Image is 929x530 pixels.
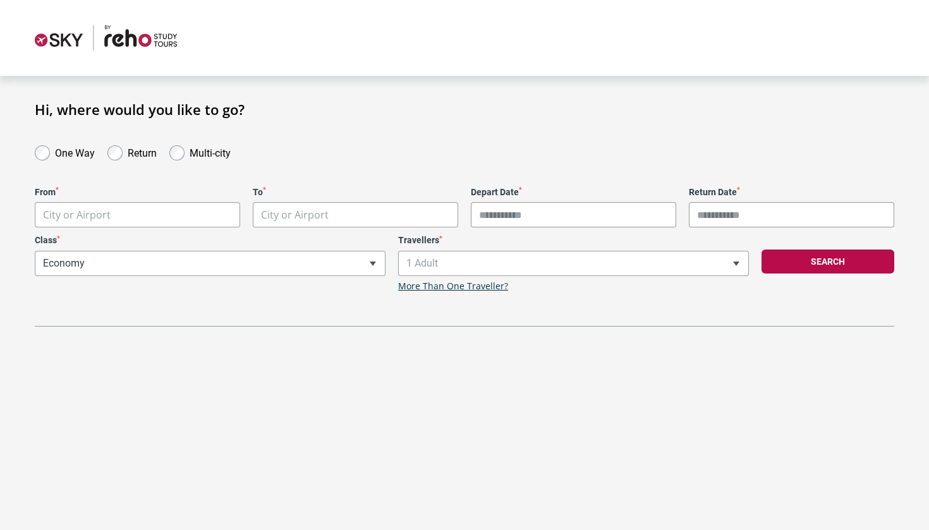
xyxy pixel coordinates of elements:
span: City or Airport [43,208,111,222]
span: City or Airport [253,202,458,227]
label: Return [128,144,157,159]
span: City or Airport [35,202,240,227]
span: Economy [35,251,385,275]
label: Class [35,235,386,246]
span: City or Airport [35,203,240,227]
button: Search [762,250,894,274]
span: 1 Adult [399,251,748,275]
span: Economy [35,251,386,276]
span: City or Airport [261,208,329,222]
label: Depart Date [471,187,676,198]
span: 1 Adult [398,251,749,276]
label: To [253,187,458,198]
label: Multi-city [190,144,231,159]
span: City or Airport [253,203,458,227]
h1: Hi, where would you like to go? [35,101,894,117]
label: One Way [55,144,95,159]
a: More Than One Traveller? [398,281,508,292]
label: Return Date [689,187,894,198]
label: From [35,187,240,198]
label: Travellers [398,235,749,246]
